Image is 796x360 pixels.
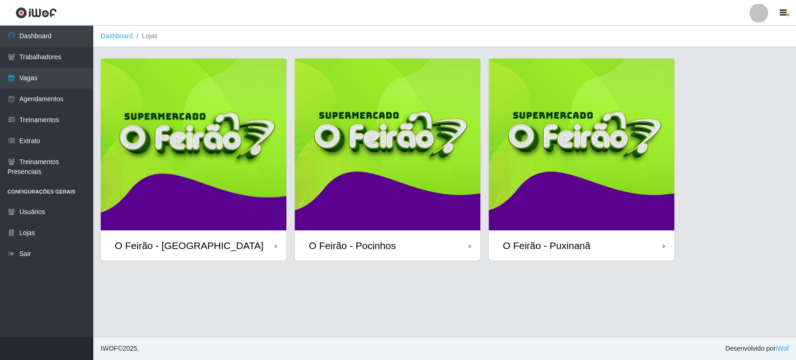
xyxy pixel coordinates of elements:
div: O Feirão - Puxinanã [503,240,590,251]
span: Desenvolvido por [725,344,789,353]
a: Dashboard [101,32,133,40]
div: O Feirão - Pocinhos [309,240,396,251]
a: O Feirão - Pocinhos [295,59,480,261]
img: cardImg [101,59,286,230]
a: iWof [775,345,789,352]
li: Lojas [133,31,158,41]
span: © 2025 . [101,344,139,353]
a: O Feirão - Puxinanã [489,59,674,261]
nav: breadcrumb [93,26,796,47]
img: cardImg [295,59,480,230]
img: CoreUI Logo [15,7,57,19]
div: O Feirão - [GEOGRAPHIC_DATA] [115,240,263,251]
a: O Feirão - [GEOGRAPHIC_DATA] [101,59,286,261]
span: IWOF [101,345,118,352]
img: cardImg [489,59,674,230]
